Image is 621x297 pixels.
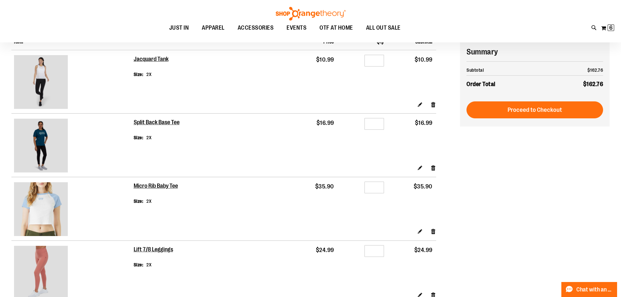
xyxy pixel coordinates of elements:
[14,182,131,238] a: Micro Rib Baby Tee
[134,246,173,253] a: Lift 7/8 Leggings
[14,55,68,109] img: Jacquard Tank
[134,56,169,63] a: Jacquard Tank
[431,164,436,171] a: Remove item
[431,228,436,235] a: Remove item
[319,21,353,35] span: OTF AT HOME
[466,101,603,118] button: Proceed to Checkout
[287,21,306,35] span: EVENTS
[415,56,433,63] span: $10.99
[466,46,603,57] h2: Summary
[202,21,225,35] span: APPAREL
[238,21,274,35] span: ACCESSORIES
[134,71,143,78] dt: Size
[134,261,143,268] dt: Size
[316,56,334,63] span: $10.99
[561,282,617,297] button: Chat with an Expert
[275,7,347,21] img: Shop Orangetheory
[14,119,68,172] img: Split Back Base Tee
[414,247,433,253] span: $24.99
[134,134,143,141] dt: Size
[466,65,550,76] th: Subtotal
[576,287,613,293] span: Chat with an Expert
[609,24,613,31] span: 6
[146,198,152,204] dd: 2X
[146,134,152,141] dd: 2X
[134,198,143,204] dt: Size
[134,183,178,190] a: Micro Rib Baby Tee
[431,101,436,108] a: Remove item
[316,247,334,253] span: $24.99
[134,119,180,126] a: Split Back Base Tee
[14,119,131,174] a: Split Back Base Tee
[415,120,433,126] span: $16.99
[583,81,603,87] span: $162.76
[315,183,334,190] span: $35.90
[169,21,189,35] span: JUST IN
[146,261,152,268] dd: 2X
[14,55,131,111] a: Jacquard Tank
[508,106,562,113] span: Proceed to Checkout
[414,183,433,190] span: $35.90
[14,182,68,236] img: Micro Rib Baby Tee
[466,79,495,89] strong: Order Total
[146,71,152,78] dd: 2X
[317,120,334,126] span: $16.99
[366,21,401,35] span: ALL OUT SALE
[587,67,603,73] span: $162.76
